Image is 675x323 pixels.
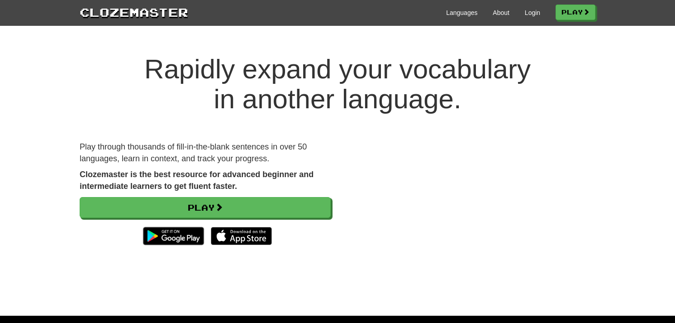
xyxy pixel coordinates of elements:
img: Download_on_the_App_Store_Badge_US-UK_135x40-25178aeef6eb6b83b96f5f2d004eda3bffbb37122de64afbaef7... [211,227,272,245]
a: Play [80,197,331,218]
a: Play [556,5,595,20]
a: Languages [446,8,477,17]
p: Play through thousands of fill-in-the-blank sentences in over 50 languages, learn in context, and... [80,141,331,164]
img: Get it on Google Play [138,222,209,250]
strong: Clozemaster is the best resource for advanced beginner and intermediate learners to get fluent fa... [80,170,314,191]
a: Clozemaster [80,4,188,20]
a: About [493,8,509,17]
a: Login [525,8,540,17]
